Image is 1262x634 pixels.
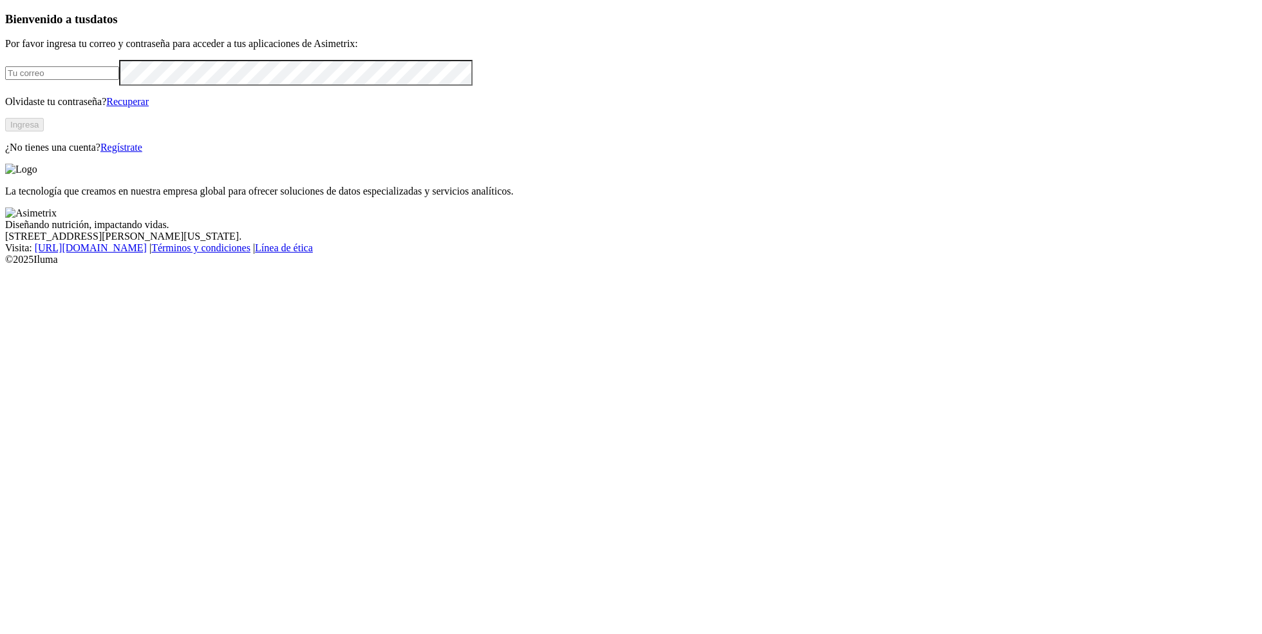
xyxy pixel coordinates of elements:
[35,242,147,253] a: [URL][DOMAIN_NAME]
[5,66,119,80] input: Tu correo
[5,12,1257,26] h3: Bienvenido a tus
[90,12,118,26] span: datos
[5,231,1257,242] div: [STREET_ADDRESS][PERSON_NAME][US_STATE].
[100,142,142,153] a: Regístrate
[5,164,37,175] img: Logo
[5,118,44,131] button: Ingresa
[5,242,1257,254] div: Visita : | |
[5,142,1257,153] p: ¿No tienes una cuenta?
[5,186,1257,197] p: La tecnología que creamos en nuestra empresa global para ofrecer soluciones de datos especializad...
[106,96,149,107] a: Recuperar
[5,38,1257,50] p: Por favor ingresa tu correo y contraseña para acceder a tus aplicaciones de Asimetrix:
[5,207,57,219] img: Asimetrix
[5,219,1257,231] div: Diseñando nutrición, impactando vidas.
[255,242,313,253] a: Línea de ética
[151,242,250,253] a: Términos y condiciones
[5,96,1257,108] p: Olvidaste tu contraseña?
[5,254,1257,265] div: © 2025 Iluma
